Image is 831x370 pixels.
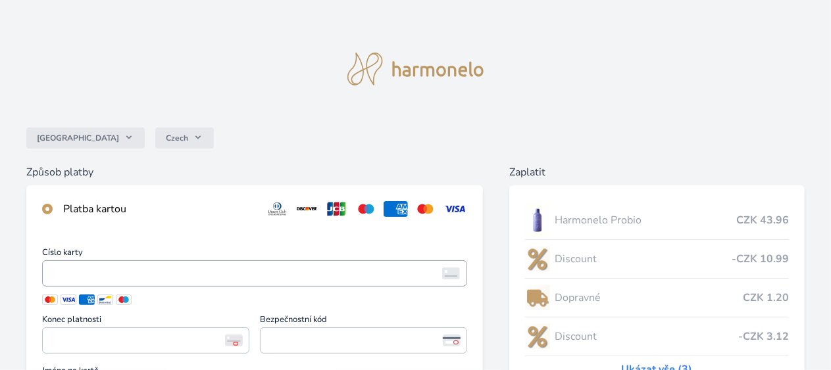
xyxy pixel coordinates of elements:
img: maestro.svg [354,201,378,217]
span: Bezpečnostní kód [260,315,467,327]
img: delivery-lo.png [525,281,550,314]
img: Konec platnosti [225,335,243,346]
img: mc.svg [413,201,438,217]
img: logo.svg [347,53,484,85]
h6: Zaplatit [509,164,805,180]
img: visa.svg [443,201,467,217]
h6: Způsob platby [26,164,483,180]
iframe: Iframe pro datum vypršení platnosti [48,331,243,350]
span: [GEOGRAPHIC_DATA] [37,133,119,143]
span: Číslo karty [42,248,467,260]
span: -CZK 3.12 [738,329,789,344]
button: [GEOGRAPHIC_DATA] [26,127,145,149]
span: CZK 1.20 [743,290,789,306]
span: Harmonelo Probio [555,212,736,228]
span: Konec platnosti [42,315,249,327]
span: Czech [166,133,188,143]
span: CZK 43.96 [736,212,789,228]
span: Discount [555,251,732,267]
img: discount-lo.png [525,243,550,275]
div: Platba kartou [63,201,255,217]
iframe: Iframe pro bezpečnostní kód [266,331,461,350]
img: card [442,267,460,279]
img: discover.svg [295,201,319,217]
img: discount-lo.png [525,320,550,353]
button: Czech [155,127,214,149]
img: amex.svg [384,201,408,217]
span: Discount [555,329,738,344]
span: Dopravné [555,290,743,306]
iframe: Iframe pro číslo karty [48,264,461,283]
img: jcb.svg [324,201,349,217]
span: -CZK 10.99 [732,251,789,267]
img: diners.svg [265,201,290,217]
img: CLEAN_PROBIO_se_stinem_x-lo.jpg [525,204,550,237]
